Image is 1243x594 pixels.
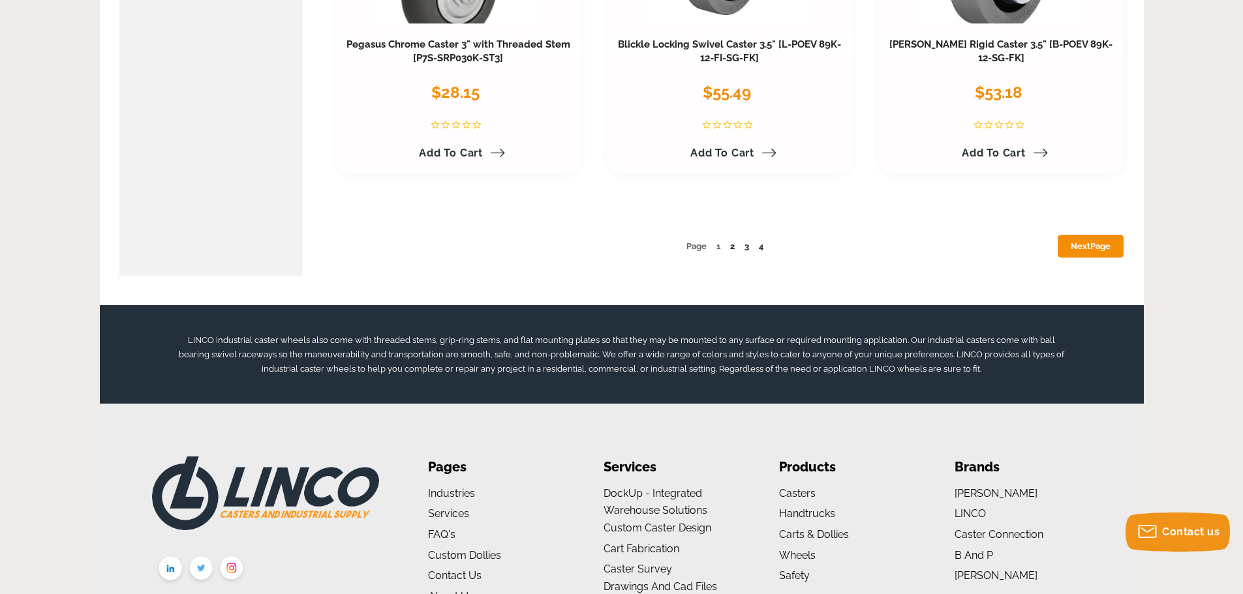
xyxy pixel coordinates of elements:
a: Services [428,507,469,520]
img: twitter.png [186,554,217,586]
span: Page [686,241,707,251]
li: Products [779,456,915,478]
a: Caster Survey [604,563,672,575]
a: Contact Us [428,569,482,582]
a: Custom Caster Design [604,522,711,534]
img: instagram.png [217,554,247,586]
span: Page [1090,241,1111,251]
a: Drawings and Cad Files [604,580,717,593]
a: [PERSON_NAME] [955,487,1037,499]
img: linkedin.png [155,554,186,586]
li: Pages [428,456,564,478]
span: $28.15 [431,83,480,102]
a: Handtrucks [779,507,835,520]
span: Add to Cart [419,147,483,159]
span: Add to Cart [962,147,1026,159]
span: $53.18 [975,83,1022,102]
a: 2 [730,241,735,251]
img: LINCO CASTERS & INDUSTRIAL SUPPLY [152,456,379,529]
a: Caster Connection [955,528,1043,541]
a: DockUp - Integrated Warehouse Solutions [604,487,707,517]
span: 1 [716,241,720,251]
p: LINCO industrial caster wheels also come with threaded stems, grip-ring stems, and flat mounting ... [178,333,1066,376]
a: B and P [955,549,993,561]
a: Cart Fabrication [604,542,679,555]
span: Contact us [1162,526,1220,538]
li: Brands [955,456,1091,478]
button: Contact us [1126,512,1230,552]
a: Add to Cart [683,142,776,164]
a: Custom Dollies [428,549,501,561]
a: Add to Cart [954,142,1048,164]
a: 3 [744,241,749,251]
a: Carts & Dollies [779,528,849,541]
li: Services [604,456,740,478]
a: LINCO [955,507,986,520]
a: Industries [428,487,475,499]
a: Blickle Locking Swivel Caster 3.5" [L-POEV 89K-12-FI-SG-FK] [618,38,841,65]
span: Add to Cart [690,147,754,159]
span: $55.49 [703,83,751,102]
a: Casters [779,487,816,499]
a: [PERSON_NAME] [955,569,1037,582]
a: Add to Cart [411,142,505,164]
a: 4 [759,241,763,251]
a: FAQ's [428,528,455,541]
a: NextPage [1058,235,1124,258]
a: [PERSON_NAME] Rigid Caster 3.5" [B-POEV 89K-12-SG-FK] [889,38,1113,65]
a: Pegasus Chrome Caster 3" with Threaded Stem [P7S-SRP030K-ST3] [346,38,570,65]
a: Wheels [779,549,816,561]
a: Safety [779,569,810,582]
